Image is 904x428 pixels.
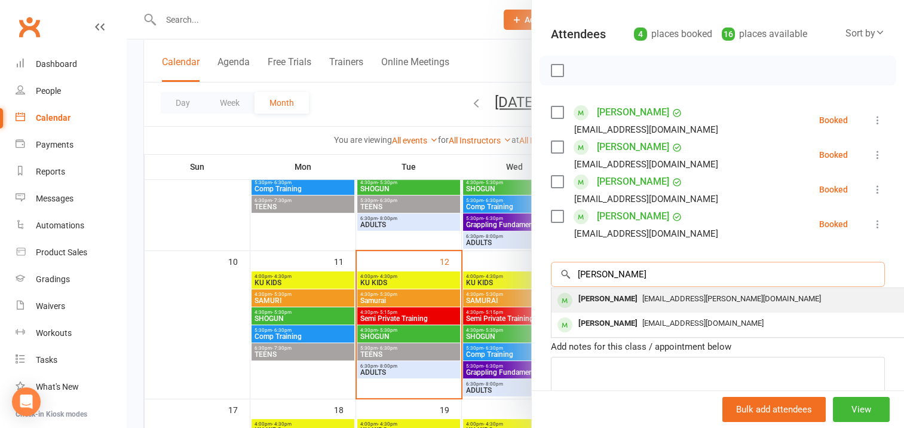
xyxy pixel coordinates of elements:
div: Waivers [36,301,65,311]
a: [PERSON_NAME] [597,103,669,122]
div: Booked [819,220,848,228]
div: member [557,317,572,332]
div: [PERSON_NAME] [574,315,642,332]
a: [PERSON_NAME] [597,137,669,157]
div: 16 [722,27,735,41]
button: Bulk add attendees [722,397,826,422]
div: Gradings [36,274,70,284]
div: Booked [819,116,848,124]
div: [PERSON_NAME] [574,291,642,308]
a: People [16,78,126,105]
span: [EMAIL_ADDRESS][PERSON_NAME][DOMAIN_NAME] [642,294,821,303]
button: View [833,397,890,422]
div: Calendar [36,113,71,123]
div: Open Intercom Messenger [12,387,41,416]
div: People [36,86,61,96]
a: Clubworx [14,12,44,42]
a: [PERSON_NAME] [597,172,669,191]
div: Product Sales [36,247,87,257]
div: places booked [634,26,712,42]
a: What's New [16,374,126,401]
a: Workouts [16,320,126,347]
a: Messages [16,185,126,212]
div: [EMAIL_ADDRESS][DOMAIN_NAME] [574,191,718,207]
a: Product Sales [16,239,126,266]
a: Dashboard [16,51,126,78]
div: [EMAIL_ADDRESS][DOMAIN_NAME] [574,157,718,172]
div: Dashboard [36,59,77,69]
div: Booked [819,185,848,194]
a: Tasks [16,347,126,374]
a: Reports [16,158,126,185]
div: member [557,293,572,308]
div: Payments [36,140,73,149]
div: Add notes for this class / appointment below [551,340,885,354]
div: Workouts [36,328,72,338]
div: Automations [36,221,84,230]
a: Payments [16,132,126,158]
a: Automations [16,212,126,239]
div: Reports [36,167,65,176]
input: Search to add attendees [551,262,885,287]
span: [EMAIL_ADDRESS][DOMAIN_NAME] [642,319,764,328]
div: Booked [819,151,848,159]
div: Attendees [551,26,606,42]
a: [PERSON_NAME] [597,207,669,226]
div: Sort by [845,26,885,41]
div: 4 [634,27,647,41]
a: Gradings [16,266,126,293]
div: Tasks [36,355,57,365]
a: Waivers [16,293,126,320]
div: places available [722,26,807,42]
div: [EMAIL_ADDRESS][DOMAIN_NAME] [574,226,718,241]
div: Messages [36,194,73,203]
div: [EMAIL_ADDRESS][DOMAIN_NAME] [574,122,718,137]
a: Calendar [16,105,126,132]
div: What's New [36,382,79,392]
